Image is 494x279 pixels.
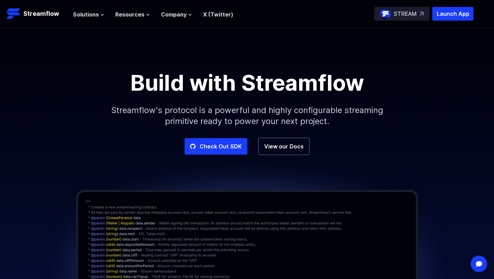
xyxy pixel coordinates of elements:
a: Streamflow [7,7,66,21]
a: Check Out SDK [185,138,247,155]
button: Company [161,10,192,19]
h1: Build with Streamflow [93,72,401,94]
img: Streamflow Logo [7,7,21,21]
button: Solutions [73,10,104,19]
a: X (Twitter) [203,11,233,18]
span: Company [161,10,187,19]
p: Streamflow [23,9,59,19]
img: top-right-arrow.svg [420,12,424,16]
p: STREAM [394,10,417,18]
p: Streamflow's protocol is a powerful and highly configurable streaming primitive ready to power yo... [99,94,395,138]
button: Resources [115,10,150,19]
button: Launch App [432,7,473,21]
div: Open Intercom Messenger [471,256,487,272]
a: View our Docs [258,138,309,155]
img: streamflow-logo-circle.png [380,8,391,19]
a: STREAM [374,7,430,21]
span: Resources [115,10,144,19]
span: Solutions [73,10,99,19]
